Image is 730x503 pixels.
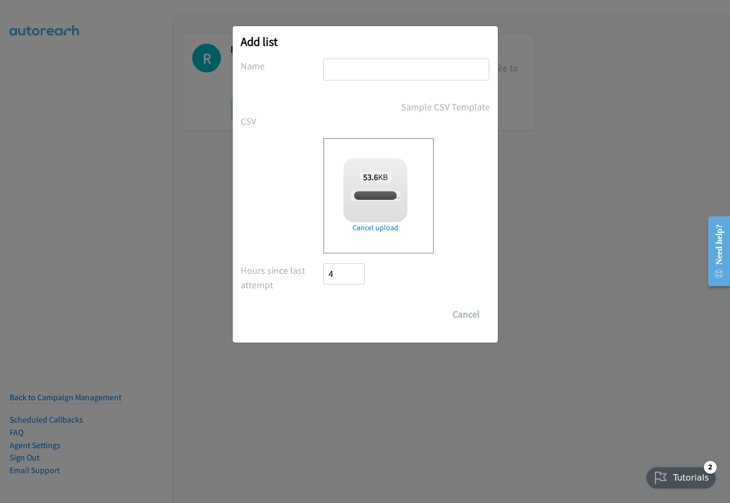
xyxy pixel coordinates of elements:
a: Cancel upload [343,222,407,233]
label: Hours since last attempt [241,263,324,292]
h2: Add list [241,34,490,49]
button: Cancel [442,304,490,325]
strong: 53.6 [363,172,378,182]
span: Cisco Q1FY26 APJC [GEOGRAPHIC_DATA]csv [350,191,480,201]
span: KB [360,172,391,182]
iframe: Resource Center [699,209,730,294]
label: Name [241,59,324,73]
label: CSV [241,114,324,128]
a: Sample CSV Template [401,100,490,114]
iframe: Checklist [640,457,722,495]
